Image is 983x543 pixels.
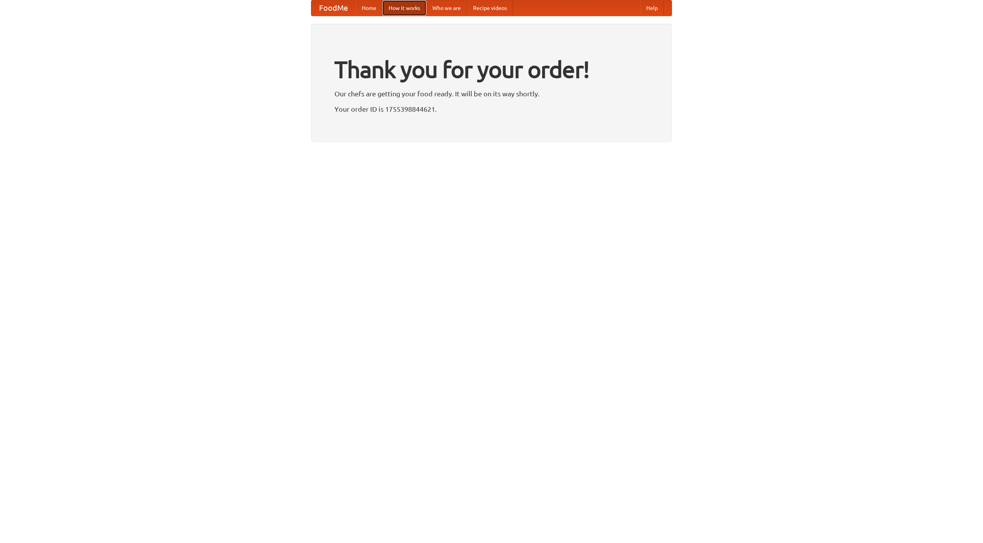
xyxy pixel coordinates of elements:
[334,51,649,88] h1: Thank you for your order!
[334,88,649,99] p: Our chefs are getting your food ready. It will be on its way shortly.
[426,0,467,16] a: Who we are
[334,103,649,115] p: Your order ID is 1755398844621.
[382,0,426,16] a: How it works
[640,0,664,16] a: Help
[467,0,513,16] a: Recipe videos
[356,0,382,16] a: Home
[311,0,356,16] a: FoodMe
